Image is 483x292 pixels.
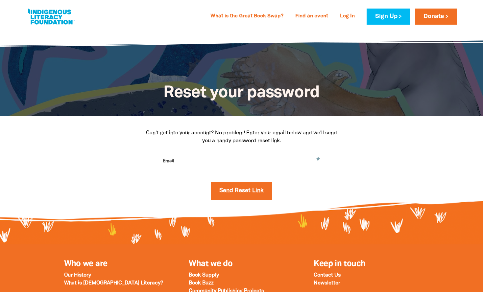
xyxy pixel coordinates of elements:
span: Reset your password [163,85,320,101]
a: Log In [336,11,359,22]
a: Find an event [291,11,332,22]
a: Newsletter [314,281,340,285]
a: Donate [415,9,457,25]
button: Send Reset Link [211,182,272,200]
a: Who we are [64,260,108,268]
a: What we do [189,260,232,268]
a: What is the Great Book Swap? [206,11,287,22]
a: Sign Up [367,9,410,25]
p: Can't get into your account? No problem! Enter your email below and we'll send you a handy passwo... [143,129,340,145]
a: What is [DEMOGRAPHIC_DATA] Literacy? [64,281,163,285]
a: Contact Us [314,273,341,278]
span: Keep in touch [314,260,365,268]
a: Book Supply [189,273,219,278]
a: Book Buzz [189,281,214,285]
a: Our History [64,273,91,278]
